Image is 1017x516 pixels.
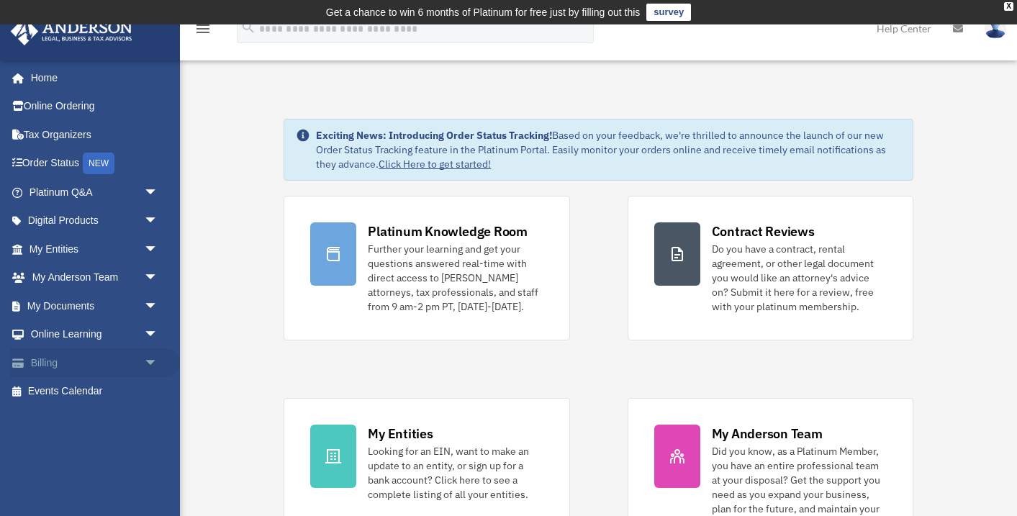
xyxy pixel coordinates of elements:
a: Platinum Knowledge Room Further your learning and get your questions answered real-time with dire... [284,196,569,340]
a: My Entitiesarrow_drop_down [10,235,180,263]
a: My Documentsarrow_drop_down [10,291,180,320]
div: Platinum Knowledge Room [368,222,528,240]
a: Contract Reviews Do you have a contract, rental agreement, or other legal document you would like... [628,196,913,340]
a: survey [646,4,691,21]
span: arrow_drop_down [144,348,173,378]
a: Home [10,63,173,92]
div: My Entities [368,425,433,443]
div: NEW [83,153,114,174]
a: Platinum Q&Aarrow_drop_down [10,178,180,207]
img: Anderson Advisors Platinum Portal [6,17,137,45]
a: Billingarrow_drop_down [10,348,180,377]
div: Do you have a contract, rental agreement, or other legal document you would like an attorney's ad... [712,242,887,314]
a: Online Learningarrow_drop_down [10,320,180,349]
a: Digital Productsarrow_drop_down [10,207,180,235]
div: Looking for an EIN, want to make an update to an entity, or sign up for a bank account? Click her... [368,444,543,502]
a: menu [194,25,212,37]
a: Tax Organizers [10,120,180,149]
div: Based on your feedback, we're thrilled to announce the launch of our new Order Status Tracking fe... [316,128,900,171]
div: My Anderson Team [712,425,823,443]
a: Events Calendar [10,377,180,406]
span: arrow_drop_down [144,291,173,321]
span: arrow_drop_down [144,263,173,293]
img: User Pic [985,18,1006,39]
span: arrow_drop_down [144,178,173,207]
span: arrow_drop_down [144,320,173,350]
a: My Anderson Teamarrow_drop_down [10,263,180,292]
a: Online Ordering [10,92,180,121]
a: Order StatusNEW [10,149,180,178]
i: search [240,19,256,35]
span: arrow_drop_down [144,235,173,264]
span: arrow_drop_down [144,207,173,236]
div: Get a chance to win 6 months of Platinum for free just by filling out this [326,4,641,21]
div: close [1004,2,1013,11]
div: Contract Reviews [712,222,815,240]
div: Further your learning and get your questions answered real-time with direct access to [PERSON_NAM... [368,242,543,314]
strong: Exciting News: Introducing Order Status Tracking! [316,129,552,142]
a: Click Here to get started! [379,158,491,171]
i: menu [194,20,212,37]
